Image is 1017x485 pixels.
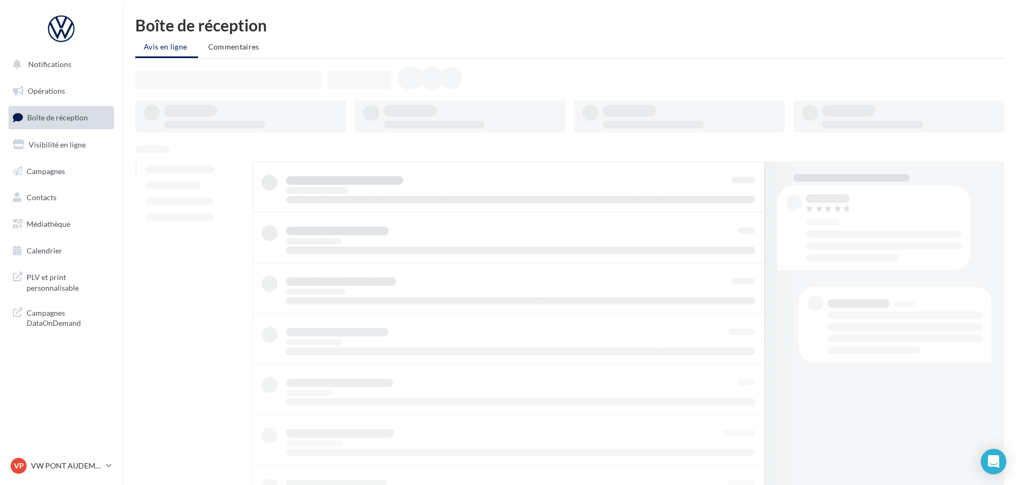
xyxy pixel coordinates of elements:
div: Open Intercom Messenger [981,449,1006,474]
a: Campagnes [6,160,116,183]
a: Calendrier [6,240,116,262]
a: PLV et print personnalisable [6,266,116,297]
span: Contacts [27,193,56,202]
span: Commentaires [208,42,259,51]
span: Opérations [28,86,65,95]
a: Contacts [6,186,116,209]
a: Opérations [6,80,116,102]
div: Boîte de réception [135,17,1004,33]
p: VW PONT AUDEMER [31,461,102,471]
span: Visibilité en ligne [29,140,86,149]
span: Notifications [28,60,71,69]
a: Médiathèque [6,213,116,235]
span: Boîte de réception [27,113,88,122]
a: Campagnes DataOnDemand [6,301,116,333]
button: Notifications [6,53,112,76]
span: VP [14,461,24,471]
a: VP VW PONT AUDEMER [9,456,114,476]
span: Médiathèque [27,219,70,228]
span: Calendrier [27,246,62,255]
span: Campagnes DataOnDemand [27,306,110,328]
a: Visibilité en ligne [6,134,116,156]
a: Boîte de réception [6,106,116,129]
span: PLV et print personnalisable [27,270,110,293]
span: Campagnes [27,166,65,175]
